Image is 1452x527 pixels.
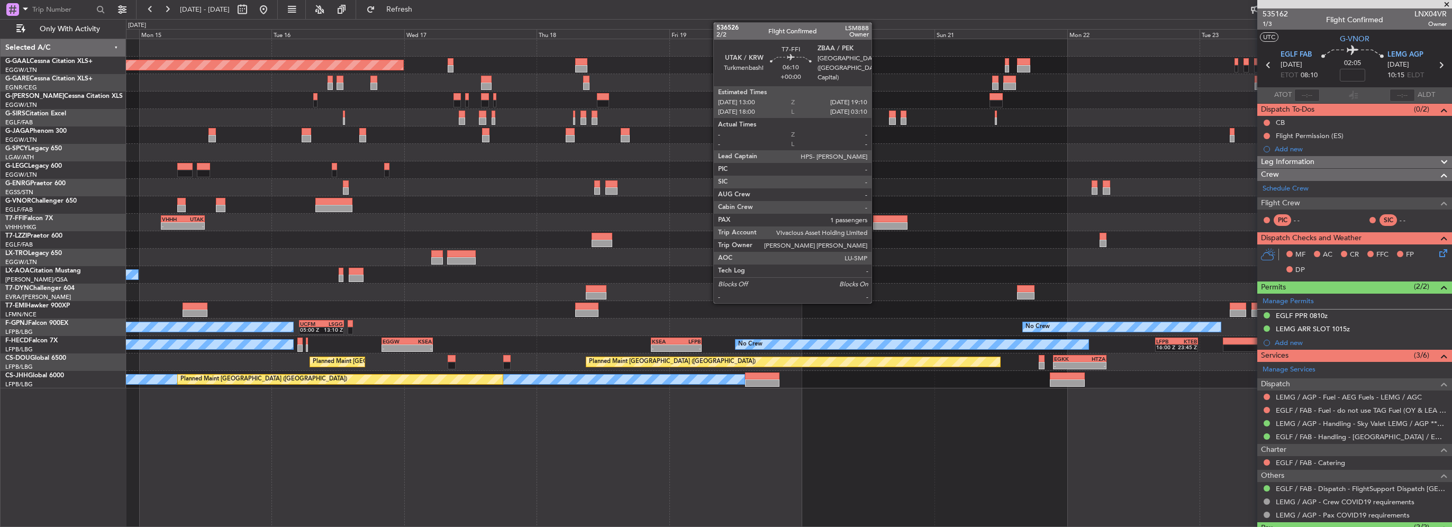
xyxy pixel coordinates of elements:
[1276,511,1410,520] a: LEMG / AGP - Pax COVID19 requirements
[1294,215,1318,225] div: - -
[32,2,93,17] input: Trip Number
[5,338,29,344] span: F-HECD
[404,29,537,39] div: Wed 17
[5,111,66,117] a: G-SIRSCitation Excel
[5,233,27,239] span: T7-LZZI
[1340,33,1369,44] span: G-VNOR
[5,58,93,65] a: G-GAALCessna Citation XLS+
[5,93,123,99] a: G-[PERSON_NAME]Cessna Citation XLS
[5,146,62,152] a: G-SPCYLegacy 650
[383,338,407,344] div: EGGW
[1261,169,1279,181] span: Crew
[1274,90,1292,101] span: ATOT
[1387,70,1404,81] span: 10:15
[1387,50,1423,60] span: LEMG AGP
[1276,406,1447,415] a: EGLF / FAB - Fuel - do not use TAG Fuel (OY & LEA only) EGLF / FAB
[28,25,112,33] span: Only With Activity
[1276,432,1447,441] a: EGLF / FAB - Handling - [GEOGRAPHIC_DATA] / EGLF / FAB
[1376,250,1389,260] span: FFC
[183,216,204,222] div: UTAK
[1156,344,1177,350] div: 16:00 Z
[1079,362,1105,369] div: -
[1200,29,1332,39] div: Tue 23
[300,326,322,333] div: 05:00 Z
[1301,70,1318,81] span: 08:10
[1276,484,1447,493] a: EGLF / FAB - Dispatch - FlightSupport Dispatch [GEOGRAPHIC_DATA]
[1414,8,1447,20] span: LNX04VR
[5,241,33,249] a: EGLF/FAB
[1276,458,1345,467] a: EGLF / FAB - Catering
[1263,365,1315,375] a: Manage Services
[5,153,34,161] a: LGAV/ATH
[5,198,31,204] span: G-VNOR
[5,128,30,134] span: G-JAGA
[183,223,204,229] div: -
[1079,356,1105,362] div: HTZA
[5,163,28,169] span: G-LEGC
[1295,265,1305,276] span: DP
[1414,281,1429,292] span: (2/2)
[5,93,64,99] span: G-[PERSON_NAME]
[1380,214,1397,226] div: SIC
[5,276,68,284] a: [PERSON_NAME]/QSA
[271,29,404,39] div: Tue 16
[1067,29,1200,39] div: Mon 22
[5,66,37,74] a: EGGW/LTN
[1295,250,1305,260] span: MF
[383,345,407,351] div: -
[652,345,676,351] div: -
[1400,215,1423,225] div: - -
[407,338,432,344] div: KSEA
[321,321,343,327] div: LSGG
[162,223,183,229] div: -
[5,320,28,326] span: F-GPNJ
[1387,60,1409,70] span: [DATE]
[5,311,37,319] a: LFMN/NCE
[589,354,756,370] div: Planned Maint [GEOGRAPHIC_DATA] ([GEOGRAPHIC_DATA])
[407,345,432,351] div: -
[676,338,701,344] div: LFPB
[5,101,37,109] a: EGGW/LTN
[1261,470,1284,482] span: Others
[5,180,66,187] a: G-ENRGPraetor 600
[5,268,81,274] a: LX-AOACitation Mustang
[1260,32,1278,42] button: UTC
[1281,70,1298,81] span: ETOT
[361,1,425,18] button: Refresh
[1275,144,1447,153] div: Add new
[1261,444,1286,456] span: Charter
[1414,350,1429,361] span: (3/6)
[738,337,763,352] div: No Crew
[5,119,33,126] a: EGLF/FAB
[1263,296,1314,307] a: Manage Permits
[12,21,115,38] button: Only With Activity
[5,338,58,344] a: F-HECDFalcon 7X
[5,268,30,274] span: LX-AOA
[5,76,30,82] span: G-GARE
[5,355,66,361] a: CS-DOUGlobal 6500
[5,111,25,117] span: G-SIRS
[1263,184,1309,194] a: Schedule Crew
[1261,197,1300,210] span: Flight Crew
[1276,118,1285,127] div: CB
[5,355,30,361] span: CS-DOU
[139,29,272,39] div: Mon 15
[5,320,68,326] a: F-GPNJFalcon 900EX
[162,216,183,222] div: VHHH
[1294,89,1320,102] input: --:--
[5,363,33,371] a: LFPB/LBG
[1276,419,1447,428] a: LEMG / AGP - Handling - Sky Valet LEMG / AGP ***My Handling***
[180,371,347,387] div: Planned Maint [GEOGRAPHIC_DATA] ([GEOGRAPHIC_DATA])
[5,163,62,169] a: G-LEGCLegacy 600
[5,215,24,222] span: T7-FFI
[1054,362,1080,369] div: -
[5,293,71,301] a: EVRA/[PERSON_NAME]
[1261,378,1290,390] span: Dispatch
[1176,338,1197,344] div: KTEB
[5,136,37,144] a: EGGW/LTN
[1344,58,1361,69] span: 02:05
[5,146,28,152] span: G-SPCY
[1276,131,1344,140] div: Flight Permission (ES)
[5,76,93,82] a: G-GARECessna Citation XLS+
[5,328,33,336] a: LFPB/LBG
